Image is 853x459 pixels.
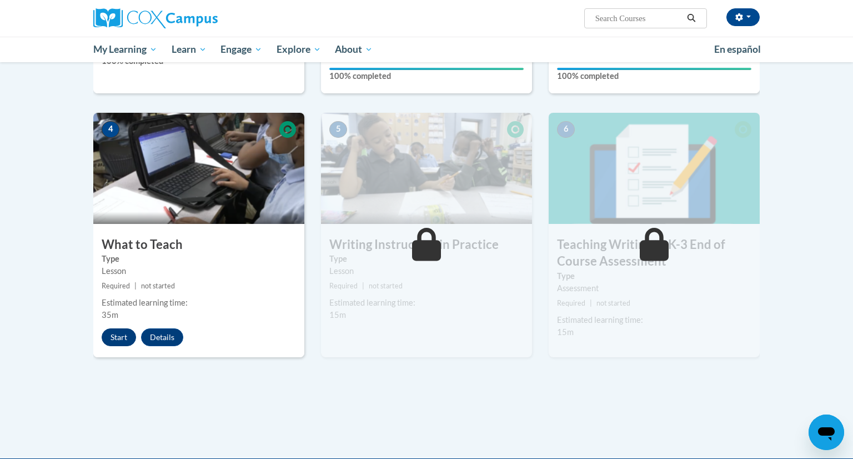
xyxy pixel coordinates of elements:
button: Details [141,328,183,346]
span: 5 [329,121,347,138]
span: | [590,299,592,307]
span: 4 [102,121,119,138]
label: Type [557,270,751,282]
a: My Learning [86,37,164,62]
span: | [134,282,137,290]
a: About [328,37,380,62]
img: Cox Campus [93,8,218,28]
div: Your progress [557,68,751,70]
span: 15m [557,327,574,337]
label: 100% completed [557,70,751,82]
span: | [362,282,364,290]
button: Search [683,12,700,25]
span: Learn [172,43,207,56]
button: Start [102,328,136,346]
span: Required [102,282,130,290]
img: Course Image [549,113,760,224]
input: Search Courses [594,12,683,25]
img: Course Image [321,113,532,224]
span: 15m [329,310,346,320]
label: Type [102,253,296,265]
a: Explore [269,37,328,62]
label: Type [329,253,524,265]
span: 35m [102,310,118,320]
span: Required [329,282,358,290]
span: 6 [557,121,575,138]
span: Explore [277,43,321,56]
span: Engage [220,43,262,56]
div: Your progress [329,68,524,70]
div: Main menu [77,37,776,62]
a: Cox Campus [93,8,304,28]
span: not started [596,299,630,307]
img: Course Image [93,113,304,224]
button: Account Settings [726,8,760,26]
h3: Teaching Writing to K-3 End of Course Assessment [549,236,760,271]
div: Lesson [329,265,524,277]
a: En español [707,38,768,61]
div: Estimated learning time: [102,297,296,309]
span: My Learning [93,43,157,56]
h3: Writing Instruction in Practice [321,236,532,253]
div: Lesson [102,265,296,277]
a: Learn [164,37,214,62]
label: 100% completed [329,70,524,82]
iframe: Button to launch messaging window [809,415,844,450]
span: not started [369,282,403,290]
span: En español [714,43,761,55]
span: Required [557,299,585,307]
span: not started [141,282,175,290]
a: Engage [213,37,269,62]
h3: What to Teach [93,236,304,253]
div: Estimated learning time: [557,314,751,326]
span: About [335,43,373,56]
div: Estimated learning time: [329,297,524,309]
div: Assessment [557,282,751,295]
